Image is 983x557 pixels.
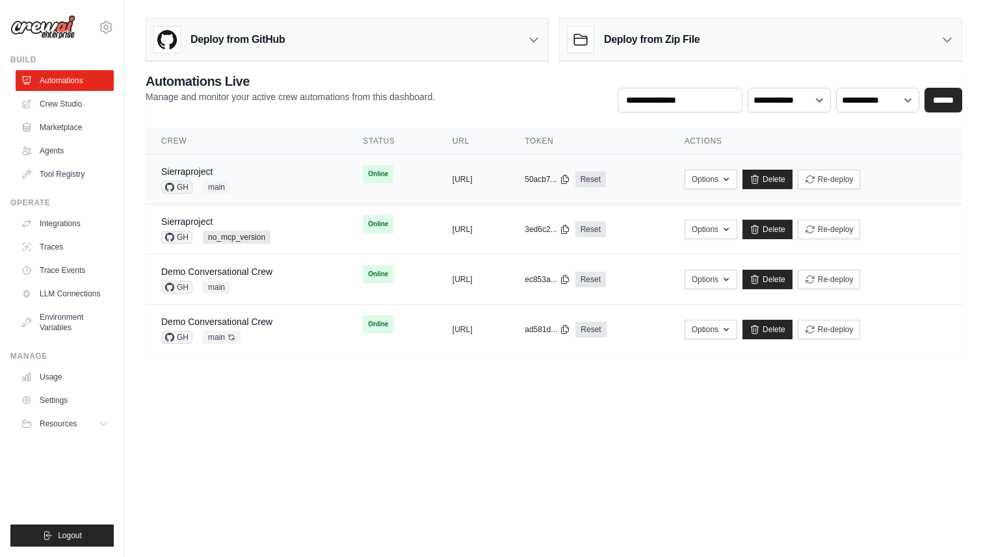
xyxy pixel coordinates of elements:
[161,231,192,244] span: GH
[742,220,793,239] a: Delete
[16,164,114,185] a: Tool Registry
[146,90,435,103] p: Manage and monitor your active crew automations from this dashboard.
[347,128,437,155] th: Status
[525,174,570,185] button: 50acb7...
[798,170,861,189] button: Re-deploy
[363,265,393,283] span: Online
[161,281,192,294] span: GH
[161,166,213,177] a: Sierraproject
[10,15,75,40] img: Logo
[604,32,700,47] h3: Deploy from Zip File
[10,55,114,65] div: Build
[161,216,213,227] a: Sierraproject
[16,70,114,91] a: Automations
[16,140,114,161] a: Agents
[525,224,570,235] button: 3ed6c2...
[798,320,861,339] button: Re-deploy
[161,181,192,194] span: GH
[16,117,114,138] a: Marketplace
[363,315,393,333] span: Online
[685,320,737,339] button: Options
[154,27,180,53] img: GitHub Logo
[669,128,962,155] th: Actions
[203,331,241,344] span: main
[525,324,570,335] button: ad581d...
[575,172,606,187] a: Reset
[161,331,192,344] span: GH
[742,320,793,339] a: Delete
[918,495,983,557] iframe: Chat Widget
[509,128,668,155] th: Token
[575,272,606,287] a: Reset
[742,270,793,289] a: Delete
[146,128,347,155] th: Crew
[10,525,114,547] button: Logout
[363,215,393,233] span: Online
[742,170,793,189] a: Delete
[575,222,606,237] a: Reset
[16,260,114,281] a: Trace Events
[16,213,114,234] a: Integrations
[437,128,509,155] th: URL
[685,170,737,189] button: Options
[525,274,570,285] button: ec853a...
[575,322,606,337] a: Reset
[203,181,230,194] span: main
[16,390,114,411] a: Settings
[203,281,230,294] span: main
[161,266,272,277] a: Demo Conversational Crew
[10,198,114,208] div: Operate
[798,220,861,239] button: Re-deploy
[203,231,270,244] span: no_mcp_version
[190,32,285,47] h3: Deploy from GitHub
[16,413,114,434] button: Resources
[798,270,861,289] button: Re-deploy
[16,283,114,304] a: LLM Connections
[16,367,114,387] a: Usage
[161,317,272,327] a: Demo Conversational Crew
[16,94,114,114] a: Crew Studio
[363,165,393,183] span: Online
[58,530,82,541] span: Logout
[40,419,77,429] span: Resources
[16,237,114,257] a: Traces
[685,270,737,289] button: Options
[16,307,114,338] a: Environment Variables
[10,351,114,361] div: Manage
[146,72,435,90] h2: Automations Live
[685,220,737,239] button: Options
